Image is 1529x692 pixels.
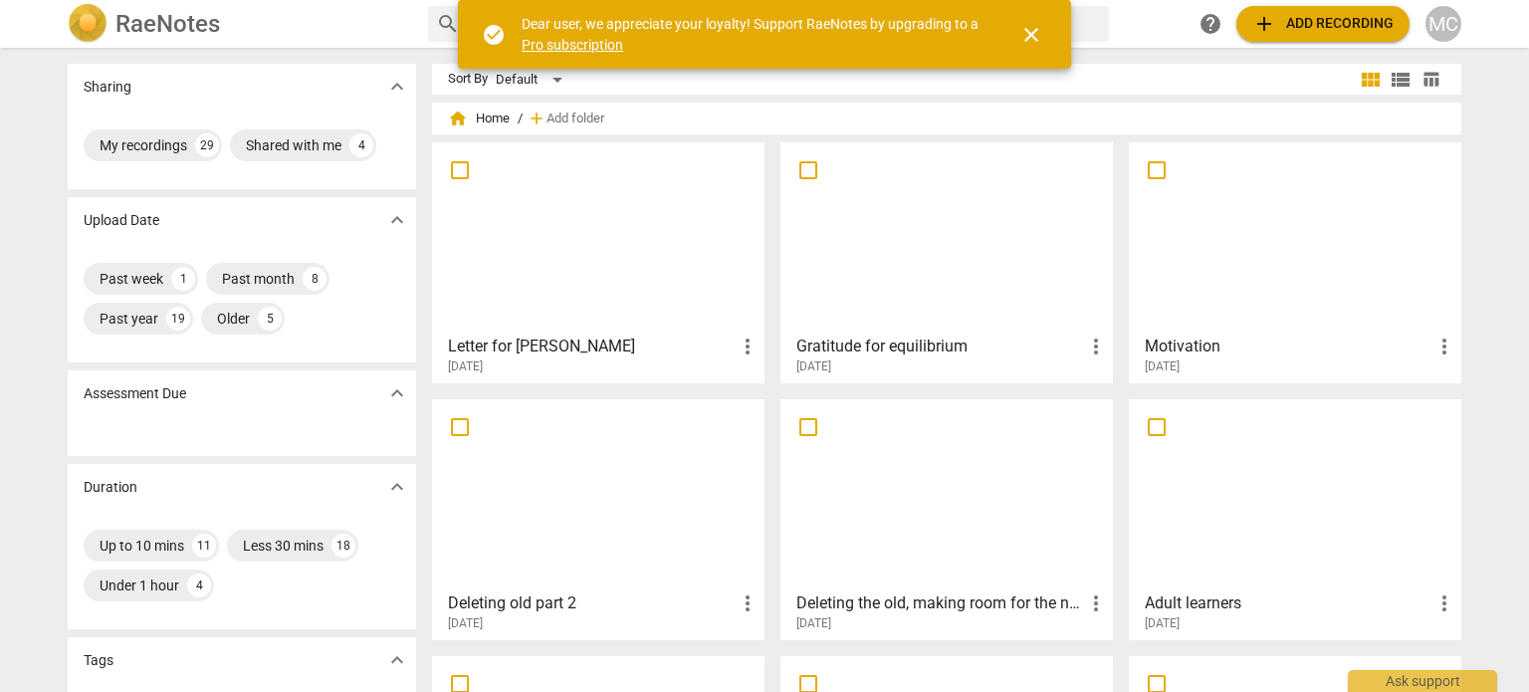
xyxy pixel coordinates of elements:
[1425,6,1461,42] button: MC
[1136,149,1454,374] a: Motivation[DATE]
[448,72,488,87] div: Sort By
[1421,70,1440,89] span: table_chart
[1252,12,1394,36] span: Add recording
[1145,591,1432,615] h3: Adult learners
[439,149,758,374] a: Letter for [PERSON_NAME][DATE]
[1252,12,1276,36] span: add
[382,645,412,675] button: Show more
[518,112,523,126] span: /
[1084,591,1108,615] span: more_vert
[796,591,1084,615] h3: Deleting the old, making room for the new
[522,14,983,55] div: Dear user, we appreciate your loyalty! Support RaeNotes by upgrading to a
[796,358,831,375] span: [DATE]
[1389,68,1413,92] span: view_list
[546,112,604,126] span: Add folder
[100,536,184,556] div: Up to 10 mins
[796,335,1084,358] h3: Gratitude for equilibrium
[84,650,113,671] p: Tags
[166,307,190,331] div: 19
[349,133,373,157] div: 4
[1236,6,1410,42] button: Upload
[243,536,324,556] div: Less 30 mins
[1193,6,1228,42] a: Help
[171,267,195,291] div: 1
[303,267,327,291] div: 8
[448,335,736,358] h3: Letter for Jenna
[448,615,483,632] span: [DATE]
[382,205,412,235] button: Show more
[448,358,483,375] span: [DATE]
[385,208,409,232] span: expand_more
[385,75,409,99] span: expand_more
[1136,406,1454,631] a: Adult learners[DATE]
[436,12,460,36] span: search
[84,477,137,498] p: Duration
[496,64,569,96] div: Default
[1007,11,1055,59] button: Close
[1432,335,1456,358] span: more_vert
[522,37,623,53] a: Pro subscription
[84,210,159,231] p: Upload Date
[1199,12,1222,36] span: help
[246,135,341,155] div: Shared with me
[192,534,216,558] div: 11
[787,406,1106,631] a: Deleting the old, making room for the new[DATE]
[448,109,468,128] span: home
[385,648,409,672] span: expand_more
[1084,335,1108,358] span: more_vert
[1145,358,1180,375] span: [DATE]
[68,4,412,44] a: LogoRaeNotes
[84,383,186,404] p: Assessment Due
[100,269,163,289] div: Past week
[796,615,831,632] span: [DATE]
[448,591,736,615] h3: Deleting old part 2
[382,72,412,102] button: Show more
[1145,615,1180,632] span: [DATE]
[382,472,412,502] button: Show more
[100,309,158,329] div: Past year
[222,269,295,289] div: Past month
[482,23,506,47] span: check_circle
[100,576,179,595] div: Under 1 hour
[1386,65,1416,95] button: List view
[382,378,412,408] button: Show more
[1356,65,1386,95] button: Tile view
[331,534,355,558] div: 18
[787,149,1106,374] a: Gratitude for equilibrium[DATE]
[1348,670,1497,692] div: Ask support
[68,4,108,44] img: Logo
[1145,335,1432,358] h3: Motivation
[115,10,220,38] h2: RaeNotes
[100,135,187,155] div: My recordings
[258,307,282,331] div: 5
[217,309,250,329] div: Older
[527,109,546,128] span: add
[736,591,760,615] span: more_vert
[448,109,510,128] span: Home
[385,475,409,499] span: expand_more
[195,133,219,157] div: 29
[1416,65,1445,95] button: Table view
[1019,23,1043,47] span: close
[736,335,760,358] span: more_vert
[1432,591,1456,615] span: more_vert
[84,77,131,98] p: Sharing
[385,381,409,405] span: expand_more
[187,574,211,597] div: 4
[1359,68,1383,92] span: view_module
[439,406,758,631] a: Deleting old part 2[DATE]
